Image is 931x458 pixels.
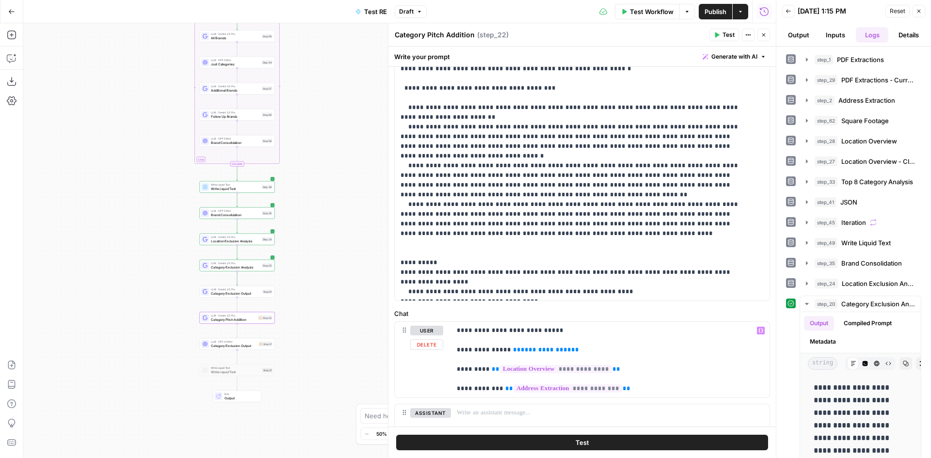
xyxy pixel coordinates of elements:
[211,209,260,213] span: LLM · GPT-5 Mini
[819,27,852,43] button: Inputs
[722,31,735,39] span: Test
[211,261,260,265] span: LLM · Gemini 2.5 Pro
[364,7,387,16] span: Test RE
[200,260,275,271] div: LLM · Gemini 2.5 ProCategory Exclusion AnalysisStep 20
[211,140,260,145] span: Brand Consolidation
[211,62,260,66] span: Just Categories
[842,279,915,288] span: Location Exclusion Analysis
[211,88,260,93] span: Additional Brands
[211,58,260,62] span: LLM · GPT-5 Mini
[841,258,902,268] span: Brand Consolidation
[699,50,770,63] button: Generate with AI
[262,237,273,241] div: Step 24
[211,343,257,348] span: Category Exclusion Output
[841,75,915,85] span: PDF Extractions - Current Tenants
[211,314,256,317] span: LLM · Gemini 2.5 Pro
[815,238,837,248] span: step_49
[815,55,833,64] span: step_1
[815,157,837,166] span: step_27
[399,7,414,16] span: Draft
[211,369,260,374] span: Write Liquid Text
[841,238,891,248] span: Write Liquid Text
[815,197,836,207] span: step_41
[838,95,895,105] span: Address Extraction
[200,364,275,376] div: Write Liquid TextWrite Liquid TextStep 31
[815,279,838,288] span: step_24
[815,136,837,146] span: step_28
[230,161,244,167] div: Complete
[200,234,275,245] div: LLM · Gemini 2.5 ProLocation Exclusion AnalysisStep 24
[211,186,260,191] span: Write Liquid Text
[258,316,273,320] div: Step 22
[815,299,837,309] span: step_20
[211,238,260,243] span: Location Exclusion Analysis
[262,211,273,215] div: Step 35
[841,177,913,187] span: Top 8 Category Analysis
[396,435,768,450] button: Test
[395,30,475,40] textarea: Category Pitch Addition
[200,312,275,324] div: LLM · Gemini 2.5 ProCategory Pitch AdditionStep 22
[262,86,273,91] div: Step 57
[200,135,275,147] div: LLM · GPT-5 MiniBrand ConsolidationStep 59
[395,322,443,397] div: userDelete
[211,183,260,187] span: Write Liquid Text
[211,317,256,322] span: Category Pitch Addition
[200,181,275,193] div: Write Liquid TextWrite Liquid TextStep 49
[200,57,275,68] div: LLM · GPT-5 MiniJust CategoriesStep 54
[410,339,443,350] button: Delete
[576,438,589,447] span: Test
[237,42,238,56] g: Edge from step_56 to step_54
[262,34,273,38] div: Step 56
[890,7,905,16] span: Reset
[237,121,238,135] g: Edge from step_60 to step_59
[892,27,925,43] button: Details
[837,55,884,64] span: PDF Extractions
[258,342,273,347] div: Step 21
[394,309,770,318] label: Chat
[211,114,260,119] span: Follow Up Brands
[237,376,238,390] g: Edge from step_31 to end
[838,316,898,331] button: Compiled Prompt
[211,84,260,88] span: LLM · Gemini 2.5 Pro
[815,75,837,85] span: step_29
[815,258,837,268] span: step_35
[804,316,834,331] button: Output
[237,298,238,312] g: Edge from step_61 to step_22
[808,357,837,370] span: string
[211,35,260,40] span: All Brands
[200,31,275,42] div: LLM · Gemini 2.5 ProAll BrandsStep 56
[262,60,273,64] div: Step 54
[211,111,260,114] span: LLM · Gemini 2.5 Pro
[237,193,238,207] g: Edge from step_49 to step_35
[237,324,238,338] g: Edge from step_22 to step_21
[262,139,273,143] div: Step 59
[200,161,275,167] div: Complete
[200,109,275,121] div: LLM · Gemini 2.5 ProFollow Up BrandsStep 60
[395,404,443,449] div: assistant
[815,218,837,227] span: step_45
[200,338,275,350] div: LLM · GPT-4.1 MiniCategory Exclusion OutputStep 21
[615,4,679,19] button: Test Workflow
[200,207,275,219] div: LLM · GPT-5 MiniBrand ConsolidationStep 35
[376,430,387,438] span: 50%
[841,299,915,309] span: Category Exclusion Analysis
[841,136,897,146] span: Location Overview
[211,287,260,291] span: LLM · Gemini 2.5 Pro
[262,368,273,372] div: Step 31
[262,112,273,117] div: Step 60
[262,185,273,189] div: Step 49
[709,29,739,41] button: Test
[225,395,257,400] span: Output
[225,392,257,396] span: End
[388,47,776,66] div: Write your prompt
[350,4,393,19] button: Test RE
[237,245,238,259] g: Edge from step_24 to step_20
[815,116,837,126] span: step_62
[705,7,726,16] span: Publish
[885,5,910,17] button: Reset
[815,177,837,187] span: step_33
[211,137,260,141] span: LLM · GPT-5 Mini
[395,5,427,18] button: Draft
[410,408,451,418] button: assistant
[841,218,866,227] span: Iteration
